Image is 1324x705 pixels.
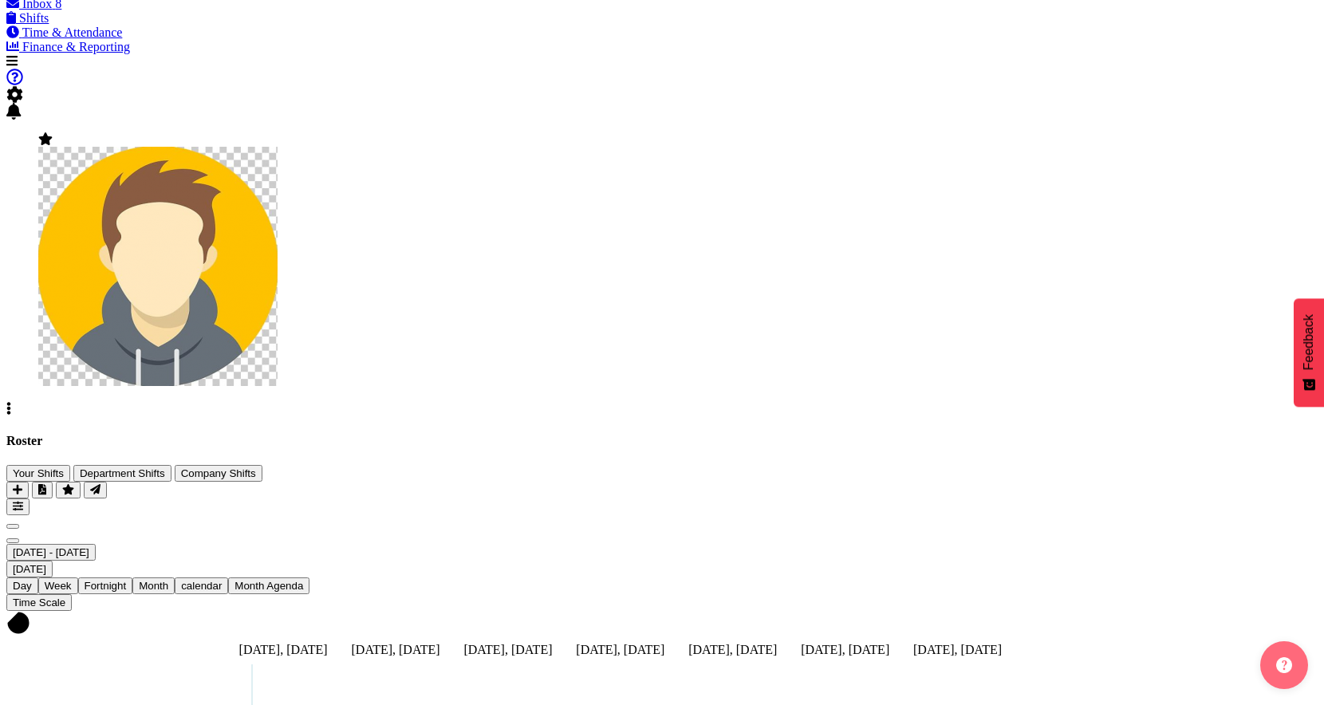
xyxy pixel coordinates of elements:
button: Month Agenda [228,577,309,594]
span: [DATE], [DATE] [801,643,889,656]
a: Shifts [6,11,49,25]
span: Shifts [19,11,49,25]
button: Your Shifts [6,465,70,482]
span: Department Shifts [80,467,165,479]
span: [DATE], [DATE] [352,643,440,656]
img: admin-rosteritf9cbda91fdf824d97c9d6345b1f660ea.png [38,147,278,386]
span: calendar [181,580,222,592]
span: [DATE], [DATE] [463,643,552,656]
button: Add a new shift [6,482,29,498]
span: [DATE], [DATE] [576,643,664,656]
a: Time & Attendance [6,26,122,39]
button: Timeline Day [6,577,38,594]
span: [DATE], [DATE] [688,643,777,656]
span: Time & Attendance [22,26,123,39]
button: Next [6,538,19,543]
span: Your Shifts [13,467,64,479]
button: August 25 - 31, 2025 [6,544,96,561]
span: Company Shifts [181,467,256,479]
button: Download a PDF of the roster according to the set date range. [32,482,53,498]
span: [DATE], [DATE] [239,643,328,656]
button: Timeline Month [132,577,175,594]
button: Highlight an important date within the roster. [56,482,81,498]
a: Finance & Reporting [6,40,130,53]
span: Time Scale [13,597,65,609]
div: Previous [6,515,1318,530]
span: [DATE] - [DATE] [13,546,89,558]
button: Filter Shifts [6,498,30,515]
span: Fortnight [85,580,127,592]
div: Next [6,530,1318,544]
img: help-xxl-2.png [1276,657,1292,673]
button: Timeline Week [38,577,78,594]
span: Month [139,580,168,592]
span: [DATE], [DATE] [913,643,1002,656]
span: Day [13,580,32,592]
button: Feedback - Show survey [1294,298,1324,407]
button: Today [6,561,53,577]
span: Feedback [1302,314,1316,370]
button: Previous [6,524,19,529]
span: Month Agenda [234,580,303,592]
button: Fortnight [78,577,133,594]
button: Month [175,577,228,594]
span: Week [45,580,72,592]
span: Finance & Reporting [22,40,130,53]
h4: Roster [6,434,1318,448]
button: Department Shifts [73,465,171,482]
button: Company Shifts [175,465,262,482]
button: Time Scale [6,594,72,611]
button: Send a list of all shifts for the selected filtered period to all rostered employees. [84,482,107,498]
span: [DATE] [13,563,46,575]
